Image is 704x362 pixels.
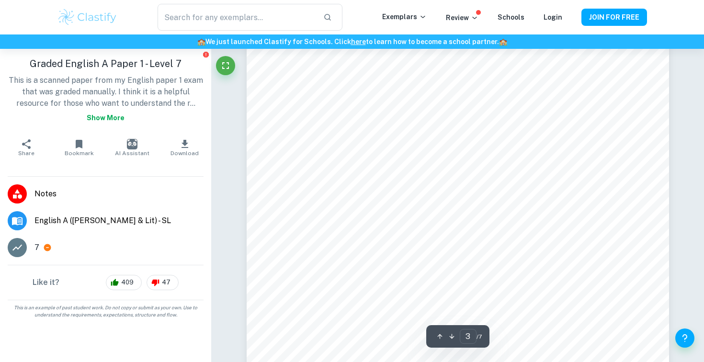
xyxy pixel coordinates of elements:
[170,150,199,157] span: Download
[498,13,524,21] a: Schools
[382,11,427,22] p: Exemplars
[499,38,507,45] span: 🏫
[197,38,205,45] span: 🏫
[157,278,176,287] span: 47
[33,277,59,288] h6: Like it?
[65,150,94,157] span: Bookmark
[675,328,694,348] button: Help and Feedback
[477,332,482,341] span: / 7
[351,38,366,45] a: here
[2,36,702,47] h6: We just launched Clastify for Schools. Click to learn how to become a school partner.
[581,9,647,26] button: JOIN FOR FREE
[106,134,159,161] button: AI Assistant
[202,51,209,58] button: Report issue
[34,188,204,200] span: Notes
[8,57,204,71] h1: Graded English A Paper 1 - Level 7
[8,75,204,126] p: This is a scanned paper from my English paper 1 exam that was graded manually. I think it is a he...
[147,275,179,290] div: 47
[34,242,39,253] p: 7
[83,109,128,126] button: Show more
[216,56,235,75] button: Fullscreen
[544,13,562,21] a: Login
[57,8,118,27] img: Clastify logo
[53,134,105,161] button: Bookmark
[106,275,142,290] div: 409
[18,150,34,157] span: Share
[34,215,204,226] span: English A ([PERSON_NAME] & Lit) - SL
[446,12,478,23] p: Review
[116,278,139,287] span: 409
[4,304,207,318] span: This is an example of past student work. Do not copy or submit as your own. Use to understand the...
[115,150,149,157] span: AI Assistant
[159,134,211,161] button: Download
[158,4,316,31] input: Search for any exemplars...
[127,139,137,149] img: AI Assistant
